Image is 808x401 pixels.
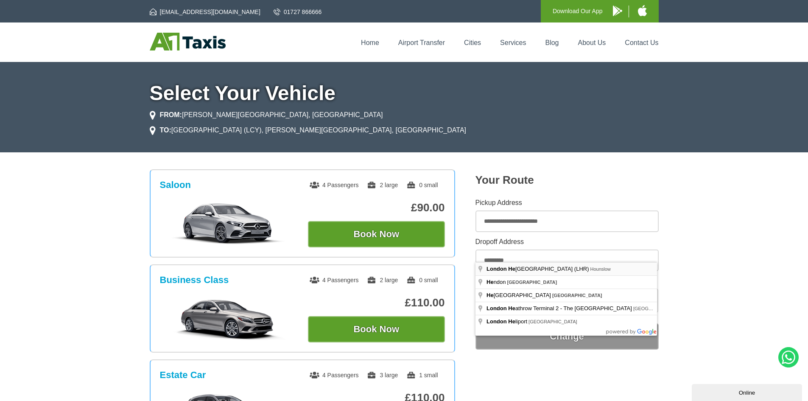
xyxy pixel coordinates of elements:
[475,238,659,245] label: Dropoff Address
[150,83,659,104] h1: Select Your Vehicle
[310,277,359,283] span: 4 Passengers
[486,318,515,325] span: London He
[164,297,292,340] img: Business Class
[553,6,603,17] p: Download Our App
[308,201,445,214] p: £90.00
[500,39,526,46] a: Services
[475,174,659,187] h2: Your Route
[528,319,577,324] span: [GEOGRAPHIC_DATA]
[308,316,445,342] button: Book Now
[150,110,383,120] li: [PERSON_NAME][GEOGRAPHIC_DATA], [GEOGRAPHIC_DATA]
[545,39,559,46] a: Blog
[475,199,659,206] label: Pickup Address
[150,8,260,16] a: [EMAIL_ADDRESS][DOMAIN_NAME]
[486,266,590,272] span: [GEOGRAPHIC_DATA] (LHR)
[164,202,292,245] img: Saloon
[398,39,445,46] a: Airport Transfer
[486,279,507,285] span: ndon
[310,372,359,379] span: 4 Passengers
[367,277,398,283] span: 2 large
[486,318,528,325] span: liport
[692,382,804,401] iframe: chat widget
[552,293,602,298] span: [GEOGRAPHIC_DATA]
[308,296,445,309] p: £110.00
[367,182,398,188] span: 2 large
[150,33,226,50] img: A1 Taxis St Albans LTD
[578,39,606,46] a: About Us
[507,280,557,285] span: [GEOGRAPHIC_DATA]
[613,6,622,16] img: A1 Taxis Android App
[486,292,552,298] span: [GEOGRAPHIC_DATA]
[310,182,359,188] span: 4 Passengers
[160,111,182,118] strong: FROM:
[160,370,206,381] h3: Estate Car
[160,275,229,286] h3: Business Class
[150,125,467,135] li: [GEOGRAPHIC_DATA] (LCY), [PERSON_NAME][GEOGRAPHIC_DATA], [GEOGRAPHIC_DATA]
[486,279,494,285] span: He
[406,372,438,379] span: 1 small
[633,306,733,311] span: [GEOGRAPHIC_DATA], [GEOGRAPHIC_DATA]
[486,305,633,311] span: athrow Terminal 2 - The [GEOGRAPHIC_DATA]
[486,292,494,298] span: He
[625,39,658,46] a: Contact Us
[361,39,379,46] a: Home
[638,5,647,16] img: A1 Taxis iPhone App
[590,266,611,272] span: Hounslow
[486,305,515,311] span: London He
[475,323,659,350] button: Change
[367,372,398,379] span: 3 large
[274,8,322,16] a: 01727 866666
[406,182,438,188] span: 0 small
[160,126,171,134] strong: TO:
[486,266,515,272] span: London He
[406,277,438,283] span: 0 small
[464,39,481,46] a: Cities
[308,221,445,247] button: Book Now
[160,179,191,191] h3: Saloon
